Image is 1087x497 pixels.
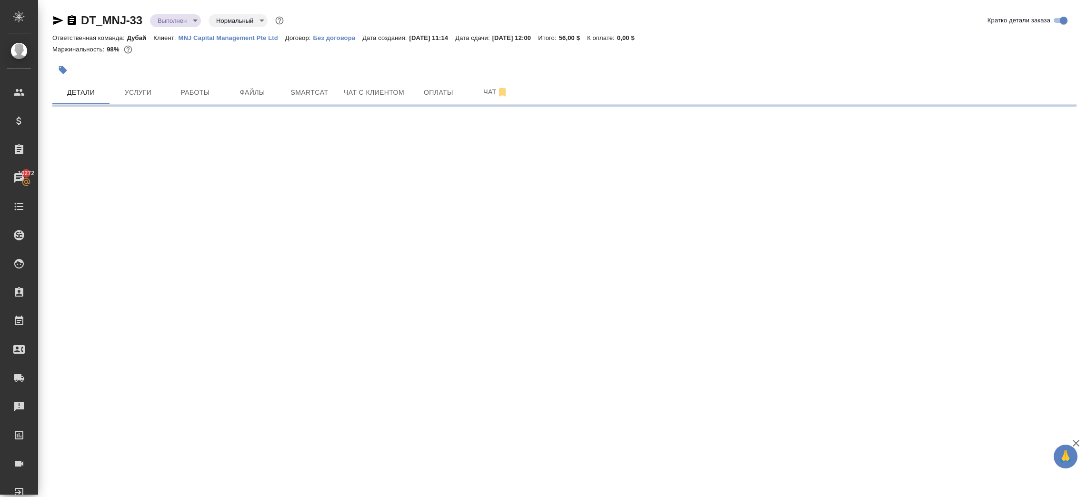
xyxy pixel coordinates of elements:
[1054,445,1077,468] button: 🙏
[58,87,104,99] span: Детали
[287,87,332,99] span: Smartcat
[313,34,363,41] p: Без договора
[179,33,285,41] a: MNJ Capital Management Pte Ltd
[273,14,286,27] button: Доп статусы указывают на важность/срочность заказа
[52,15,64,26] button: Скопировать ссылку для ЯМессенджера
[52,46,107,53] p: Маржинальность:
[1057,447,1074,467] span: 🙏
[362,34,409,41] p: Дата создания:
[473,86,519,98] span: Чат
[344,87,404,99] span: Чат с клиентом
[150,14,201,27] div: Выполнен
[81,14,142,27] a: DT_MNJ-33
[587,34,617,41] p: К оплате:
[455,34,492,41] p: Дата сдачи:
[409,34,456,41] p: [DATE] 11:14
[559,34,587,41] p: 56,00 $
[52,60,73,80] button: Добавить тэг
[229,87,275,99] span: Файлы
[66,15,78,26] button: Скопировать ссылку
[122,43,134,56] button: 90.96 RUB; 0.00 USD;
[416,87,461,99] span: Оплаты
[213,17,256,25] button: Нормальный
[52,34,127,41] p: Ответственная команда:
[209,14,268,27] div: Выполнен
[107,46,121,53] p: 98%
[155,17,189,25] button: Выполнен
[127,34,154,41] p: Дубай
[497,87,508,98] svg: Отписаться
[492,34,539,41] p: [DATE] 12:00
[313,33,363,41] a: Без договора
[12,169,40,178] span: 10272
[617,34,642,41] p: 0,00 $
[2,166,36,190] a: 10272
[285,34,313,41] p: Договор:
[115,87,161,99] span: Услуги
[179,34,285,41] p: MNJ Capital Management Pte Ltd
[987,16,1050,25] span: Кратко детали заказа
[172,87,218,99] span: Работы
[153,34,178,41] p: Клиент:
[538,34,558,41] p: Итого:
